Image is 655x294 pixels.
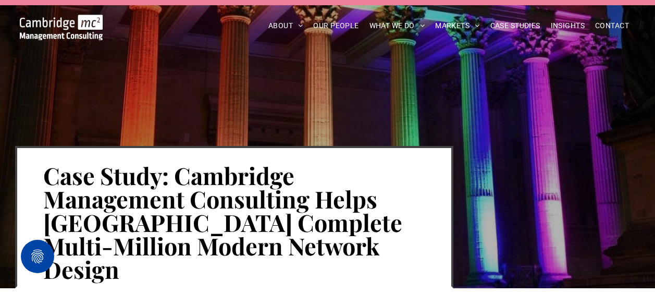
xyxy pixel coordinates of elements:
a: MARKETS [430,18,485,34]
a: Your Business Transformed | Cambridge Management Consulting [20,16,103,27]
a: OUR PEOPLE [308,18,364,34]
a: INSIGHTS [546,18,590,34]
img: Go to Homepage [20,15,103,40]
a: WHAT WE DO [364,18,430,34]
h1: Case Study: Cambridge Management Consulting Helps [GEOGRAPHIC_DATA] Complete Multi-Million Modern... [43,163,425,282]
a: CASE STUDIES [485,18,546,34]
a: ABOUT [263,18,308,34]
a: CONTACT [590,18,634,34]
